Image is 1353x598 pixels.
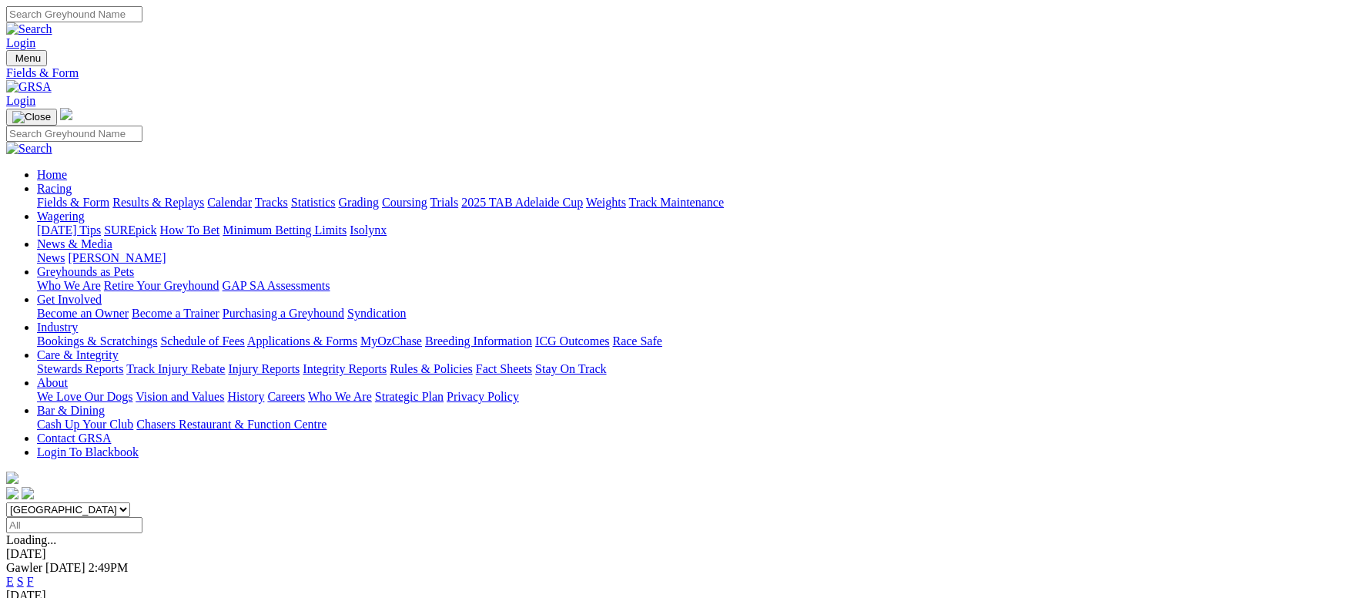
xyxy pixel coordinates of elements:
a: Stay On Track [535,362,606,375]
a: Isolynx [350,223,387,237]
a: Syndication [347,307,406,320]
a: S [17,575,24,588]
span: Loading... [6,533,56,546]
a: Industry [37,321,78,334]
a: Wagering [37,210,85,223]
img: logo-grsa-white.png [60,108,72,120]
a: Rules & Policies [390,362,473,375]
a: Race Safe [612,334,661,348]
a: Strategic Plan [375,390,444,403]
a: Track Injury Rebate [126,362,225,375]
a: SUREpick [104,223,156,237]
a: Retire Your Greyhound [104,279,219,292]
a: Cash Up Your Club [37,418,133,431]
a: Breeding Information [425,334,532,348]
a: Fields & Form [37,196,109,209]
div: About [37,390,1347,404]
a: MyOzChase [360,334,422,348]
span: Menu [15,52,41,64]
a: ICG Outcomes [535,334,609,348]
div: Wagering [37,223,1347,237]
div: News & Media [37,251,1347,265]
a: Applications & Forms [247,334,357,348]
img: Search [6,142,52,156]
div: [DATE] [6,547,1347,561]
a: Weights [586,196,626,209]
span: 2:49PM [89,561,129,574]
a: Privacy Policy [447,390,519,403]
a: Greyhounds as Pets [37,265,134,278]
input: Select date [6,517,142,533]
a: Vision and Values [136,390,224,403]
a: Stewards Reports [37,362,123,375]
a: Login To Blackbook [37,445,139,459]
a: Careers [267,390,305,403]
a: Who We Are [37,279,101,292]
a: Statistics [291,196,336,209]
a: [DATE] Tips [37,223,101,237]
input: Search [6,6,142,22]
a: Care & Integrity [37,348,119,361]
a: GAP SA Assessments [223,279,330,292]
div: Care & Integrity [37,362,1347,376]
a: Become a Trainer [132,307,219,320]
a: 2025 TAB Adelaide Cup [461,196,583,209]
a: Racing [37,182,72,195]
img: GRSA [6,80,52,94]
a: Get Involved [37,293,102,306]
a: Who We Are [308,390,372,403]
a: Calendar [207,196,252,209]
a: Integrity Reports [303,362,387,375]
a: Purchasing a Greyhound [223,307,344,320]
span: Gawler [6,561,42,574]
a: F [27,575,34,588]
a: Login [6,36,35,49]
a: Coursing [382,196,427,209]
div: Greyhounds as Pets [37,279,1347,293]
a: Chasers Restaurant & Function Centre [136,418,327,431]
a: Schedule of Fees [160,334,244,348]
a: History [227,390,264,403]
span: [DATE] [45,561,85,574]
a: News & Media [37,237,112,250]
a: Track Maintenance [629,196,724,209]
button: Toggle navigation [6,109,57,126]
a: Bar & Dining [37,404,105,417]
a: How To Bet [160,223,220,237]
a: Bookings & Scratchings [37,334,157,348]
a: News [37,251,65,264]
a: Home [37,168,67,181]
div: Industry [37,334,1347,348]
img: logo-grsa-white.png [6,472,18,484]
a: Results & Replays [112,196,204,209]
input: Search [6,126,142,142]
img: Close [12,111,51,123]
a: Grading [339,196,379,209]
a: Minimum Betting Limits [223,223,347,237]
a: Trials [430,196,458,209]
img: facebook.svg [6,487,18,499]
a: Tracks [255,196,288,209]
a: Fact Sheets [476,362,532,375]
a: Contact GRSA [37,432,111,445]
a: We Love Our Dogs [37,390,132,403]
a: Become an Owner [37,307,129,320]
img: twitter.svg [22,487,34,499]
img: Search [6,22,52,36]
a: Fields & Form [6,66,1347,80]
a: Injury Reports [228,362,300,375]
a: About [37,376,68,389]
a: E [6,575,14,588]
a: Login [6,94,35,107]
button: Toggle navigation [6,50,47,66]
div: Racing [37,196,1347,210]
div: Get Involved [37,307,1347,321]
div: Bar & Dining [37,418,1347,432]
a: [PERSON_NAME] [68,251,166,264]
